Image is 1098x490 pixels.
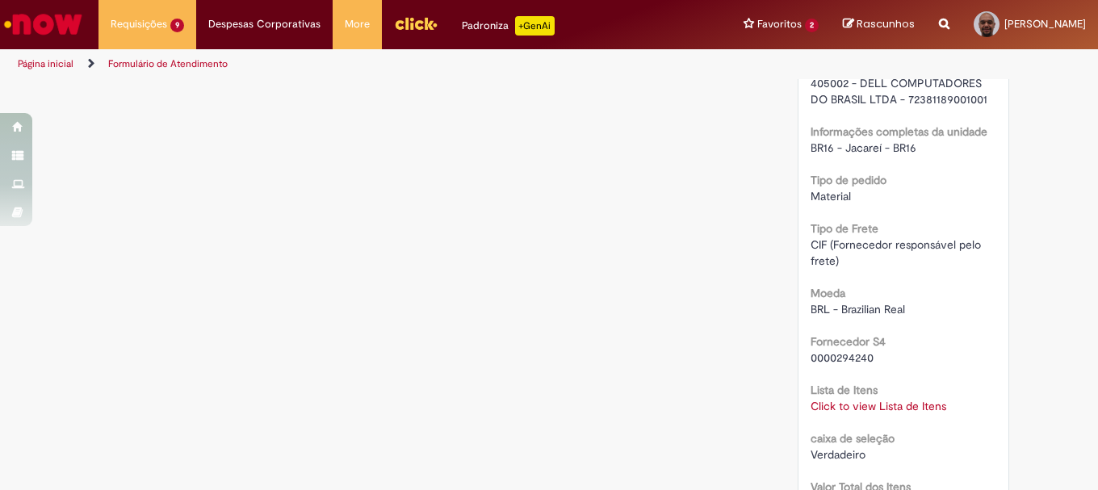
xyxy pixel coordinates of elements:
span: Material [811,189,851,203]
ul: Trilhas de página [12,49,720,79]
b: Fornecedor S4 [811,334,886,349]
span: More [345,16,370,32]
span: Favoritos [757,16,802,32]
b: Informações completas da unidade [811,124,987,139]
a: Rascunhos [843,17,915,32]
img: click_logo_yellow_360x200.png [394,11,438,36]
span: Despesas Corporativas [208,16,321,32]
b: Tipo de pedido [811,173,886,187]
a: Click to view Lista de Itens [811,399,946,413]
a: Formulário de Atendimento [108,57,228,70]
img: ServiceNow [2,8,85,40]
span: [PERSON_NAME] [1004,17,1086,31]
span: 9 [170,19,184,32]
a: Página inicial [18,57,73,70]
span: Rascunhos [857,16,915,31]
span: BRL - Brazilian Real [811,302,905,316]
b: Lista de Itens [811,383,878,397]
span: 0000294240 [811,350,874,365]
b: Moeda [811,286,845,300]
span: Verdadeiro [811,447,865,462]
div: Padroniza [462,16,555,36]
b: caixa de seleção [811,431,895,446]
p: +GenAi [515,16,555,36]
span: Requisições [111,16,167,32]
span: CIF (Fornecedor responsável pelo frete) [811,237,984,268]
b: Tipo de Frete [811,221,878,236]
span: 2 [805,19,819,32]
span: 405002 - DELL COMPUTADORES DO BRASIL LTDA - 72381189001001 [811,76,987,107]
span: BR16 - Jacareí - BR16 [811,140,916,155]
